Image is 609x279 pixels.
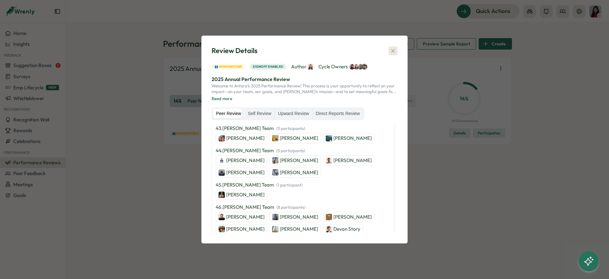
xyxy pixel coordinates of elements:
[323,224,363,234] a: Devon StoryDevon Story
[212,46,258,56] span: Review Details
[333,135,372,142] p: [PERSON_NAME]
[280,214,318,221] p: [PERSON_NAME]
[216,155,267,166] a: Jonatan Ram[PERSON_NAME]
[216,204,305,211] p: 46 . [PERSON_NAME] Team
[212,75,397,83] p: 2025 Annual Performance Review
[269,212,321,222] a: Tanner DeVoe[PERSON_NAME]
[323,155,375,166] a: Amit Saini[PERSON_NAME]
[280,157,318,164] p: [PERSON_NAME]
[326,214,332,220] img: Sam Kortz
[276,126,305,131] span: ( 3 participants )
[357,64,363,70] img: Ronnie Cuadro
[253,64,283,69] span: Signoff enabled
[280,169,318,176] p: [PERSON_NAME]
[213,109,244,119] label: Peer Review
[269,224,321,234] a: Donald Haines[PERSON_NAME]
[219,214,225,220] img: Tom Bence
[219,169,225,176] img: Burhan Qazi
[216,167,267,178] a: Burhan Qazi[PERSON_NAME]
[333,214,372,221] p: [PERSON_NAME]
[269,155,321,166] a: Kai Liu[PERSON_NAME]
[280,226,318,233] p: [PERSON_NAME]
[277,205,305,210] span: ( 8 participants )
[226,191,265,198] p: [PERSON_NAME]
[333,157,372,164] p: [PERSON_NAME]
[326,157,332,164] img: Amit Saini
[226,157,265,164] p: [PERSON_NAME]
[212,83,397,94] p: Welcome to Antora’s 2025 Performance Review! This process is your opportunity to reflect on your ...
[276,148,305,153] span: ( 5 participants )
[291,63,313,70] span: Author
[216,224,267,234] a: Sean Gray[PERSON_NAME]
[216,125,305,132] p: 43 . [PERSON_NAME] Team
[326,226,332,232] img: Devon Story
[349,64,355,70] img: Kat Haynes
[280,135,318,142] p: [PERSON_NAME]
[226,214,265,221] p: [PERSON_NAME]
[245,109,274,119] label: Self Review
[323,133,375,143] a: Rodrigo Cardenas[PERSON_NAME]
[276,182,303,187] span: ( 1 participant )
[362,64,367,70] img: Sebastien Lounis
[214,64,242,69] span: 👥 Nominations
[333,226,360,233] p: Devon Story
[318,63,367,70] span: Cycle Owners
[269,167,321,178] a: Alyssa Higdon[PERSON_NAME]
[226,226,265,233] p: [PERSON_NAME]
[272,169,278,176] img: Alyssa Higdon
[216,133,267,143] a: Sahika Vatan[PERSON_NAME]
[226,135,265,142] p: [PERSON_NAME]
[216,147,305,154] p: 44 . [PERSON_NAME] Team
[308,64,313,70] img: Becky Romero
[272,157,278,164] img: Kai Liu
[312,109,363,119] label: Direct Reports Review
[219,157,225,164] img: Jonatan Ram
[216,190,267,200] a: Andrew Ponec[PERSON_NAME]
[326,135,332,141] img: Rodrigo Cardenas
[272,135,278,141] img: Nancy
[323,212,375,222] a: Sam Kortz[PERSON_NAME]
[216,181,303,188] p: 45 . [PERSON_NAME] Team
[219,226,225,232] img: Sean Gray
[219,192,225,198] img: Andrew Ponec
[226,169,265,176] p: [PERSON_NAME]
[353,64,359,70] img: Becky Romero
[272,214,278,220] img: Tanner DeVoe
[272,226,278,232] img: Donald Haines
[275,109,312,119] label: Upward Review
[212,96,232,102] button: Read more
[219,135,225,141] img: Sahika Vatan
[216,212,267,222] a: Tom Bence[PERSON_NAME]
[269,133,321,143] a: Nancy[PERSON_NAME]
